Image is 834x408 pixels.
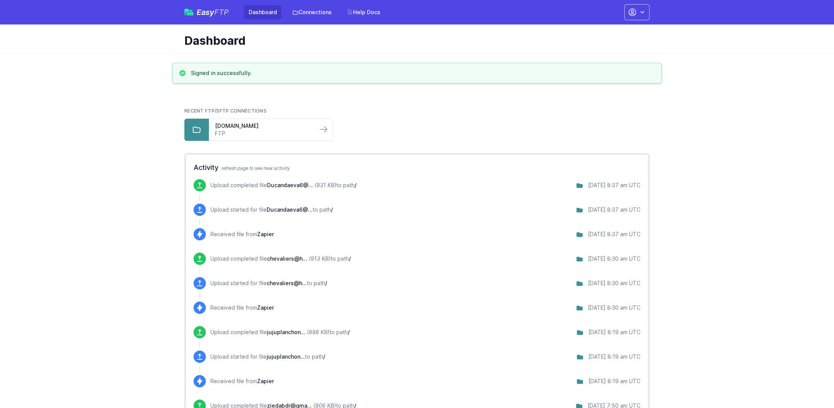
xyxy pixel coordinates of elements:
p: Upload completed file to path [210,181,357,189]
span: chevaliers@hotmail.fr - Livret d [267,255,307,262]
a: Connections [288,5,336,19]
span: Ducandaeva6@gmail.com - Livret d [267,182,313,188]
div: [DATE] 8:37 am UTC [588,230,640,238]
h2: Activity [194,162,640,173]
i: (931 KB) [314,182,336,188]
div: [DATE] 8:19 am UTC [588,328,640,336]
span: / [348,329,350,335]
i: (898 KB) [307,329,329,335]
p: Upload completed file to path [210,328,350,336]
p: Upload completed file to path [210,255,351,263]
span: jujuplanchon76@gmail.com - Livret d [267,329,305,335]
img: easyftp_logo.png [184,9,194,16]
span: Ducandaeva6@gmail.com - Livret d [267,206,313,213]
p: Received file from [210,377,274,385]
span: / [331,206,333,213]
span: Zapier [257,231,274,237]
div: [DATE] 8:19 am UTC [588,353,640,361]
a: FTP [215,130,311,137]
div: [DATE] 8:19 am UTC [588,377,640,385]
p: Received file from [210,230,274,238]
span: / [349,255,351,262]
span: / [355,182,357,188]
div: [DATE] 8:30 am UTC [588,279,640,287]
span: FTP [214,8,229,17]
p: Upload started for file to path [210,206,333,214]
div: [DATE] 8:30 am UTC [588,255,640,263]
i: (913 KB) [309,255,331,262]
span: Easy [197,8,229,16]
p: Upload started for file to path [210,279,327,287]
span: jujuplanchon76@gmail.com - Livret d [267,353,305,360]
span: Zapier [257,304,274,311]
p: Upload started for file to path [210,353,325,361]
h2: Recent FTP/SFTP Connections [184,108,650,114]
h1: Dashboard [184,34,643,47]
a: [DOMAIN_NAME] [215,122,311,130]
span: refresh page to see new activity [222,165,290,171]
div: [DATE] 8:37 am UTC [588,206,640,214]
span: Zapier [257,378,274,384]
span: / [325,280,327,286]
span: / [323,353,325,360]
p: Received file from [210,304,274,312]
a: Help Docs [342,5,385,19]
div: [DATE] 8:37 am UTC [588,181,640,189]
div: [DATE] 8:30 am UTC [588,304,640,312]
span: chevaliers@hotmail.fr - Livret d [267,280,307,286]
a: Dashboard [244,5,282,19]
a: EasyFTP [184,8,229,16]
h3: Signed in successfully. [191,69,252,77]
